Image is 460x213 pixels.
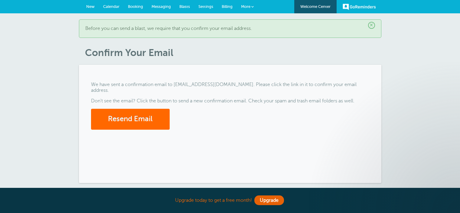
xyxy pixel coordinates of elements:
span: New [86,4,95,9]
span: More [241,4,250,9]
span: Blasts [179,4,190,9]
span: Settings [198,4,213,9]
p: We have sent a confirmation email to [EMAIL_ADDRESS][DOMAIN_NAME]. Please click the link in it to... [91,82,369,93]
span: × [368,22,375,29]
h1: Confirm Your Email [85,47,381,58]
div: Upgrade today to get a free month! [79,194,381,207]
span: Messaging [152,4,171,9]
span: Booking [128,4,143,9]
p: Before you can send a blast, we require that you confirm your email address. [85,26,375,32]
a: Upgrade [254,195,284,205]
p: Don't see the email? Click the button to send a new confirmation email. Check your spam and trash... [91,98,369,104]
span: Calendar [103,4,119,9]
span: Billing [222,4,233,9]
button: Resend Email [91,109,170,130]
